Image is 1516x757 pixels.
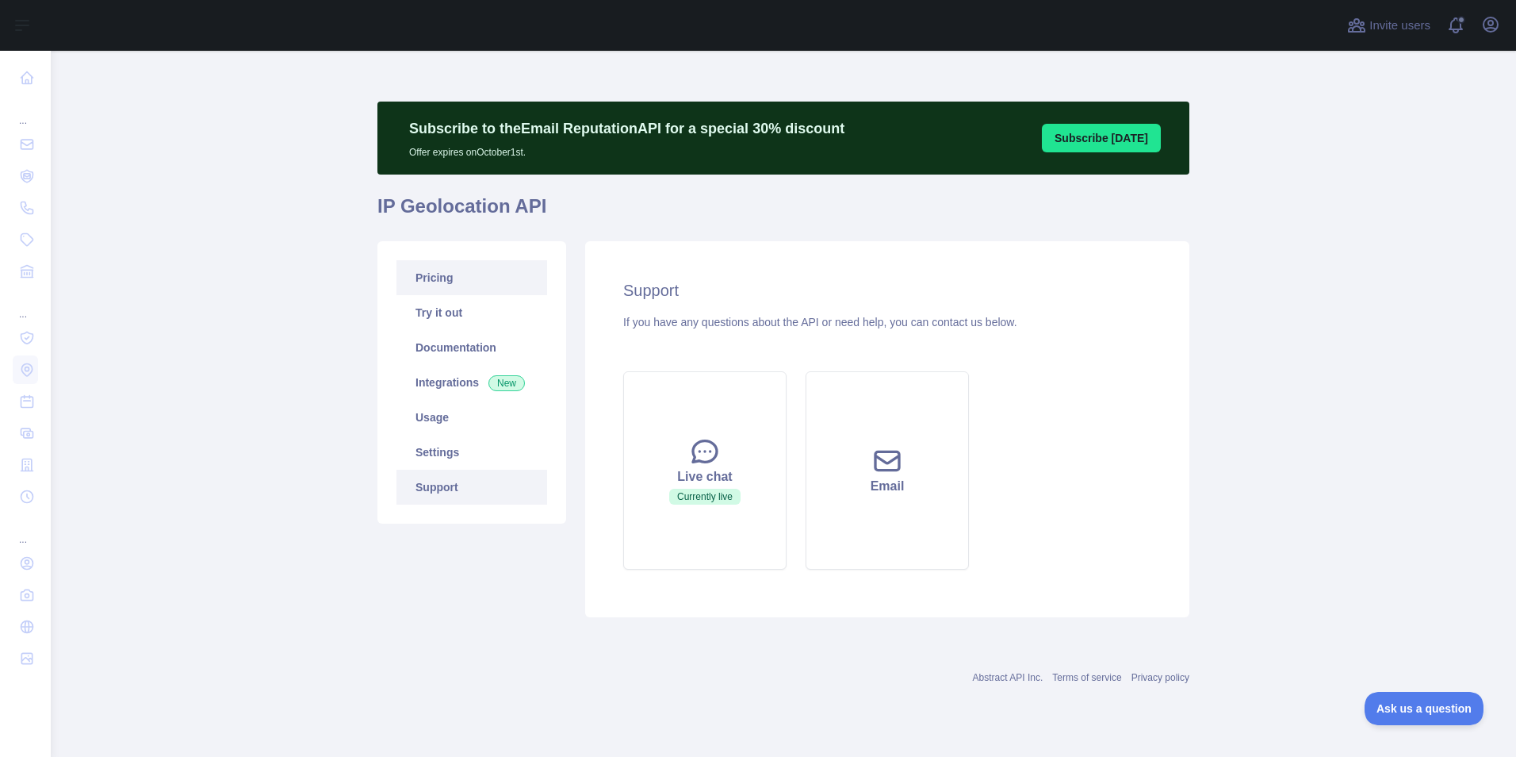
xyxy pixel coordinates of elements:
div: ... [13,95,38,127]
h2: Support [623,279,1151,302]
a: Abstract API Inc. [973,672,1043,683]
a: Privacy policy [1131,672,1189,683]
div: Email [825,477,949,496]
p: Subscribe to the Email Reputation API for a special 30 % discount [409,117,844,140]
a: Pricing [396,260,547,295]
a: Integrations New [396,365,547,400]
a: Try it out [396,295,547,330]
button: Invite users [1344,13,1434,38]
h1: IP Geolocation API [377,194,1189,232]
button: Subscribe [DATE] [1042,124,1161,152]
button: Email [806,371,969,570]
a: Settings [396,435,547,470]
iframe: Toggle Customer Support [1365,692,1484,725]
button: Live chatCurrently live [623,371,787,570]
a: Documentation [396,330,547,365]
a: Support [396,470,547,505]
p: Offer expires on October 1st. [409,140,844,159]
span: Currently live [669,489,741,505]
div: ... [13,514,38,546]
div: Live chat [643,467,767,486]
span: New [488,375,525,391]
div: ... [13,289,38,321]
a: Terms of service [1052,672,1121,683]
div: If you have any questions about the API or need help, you can contact us below. [623,314,1151,330]
a: Usage [396,400,547,435]
span: Invite users [1369,17,1430,35]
